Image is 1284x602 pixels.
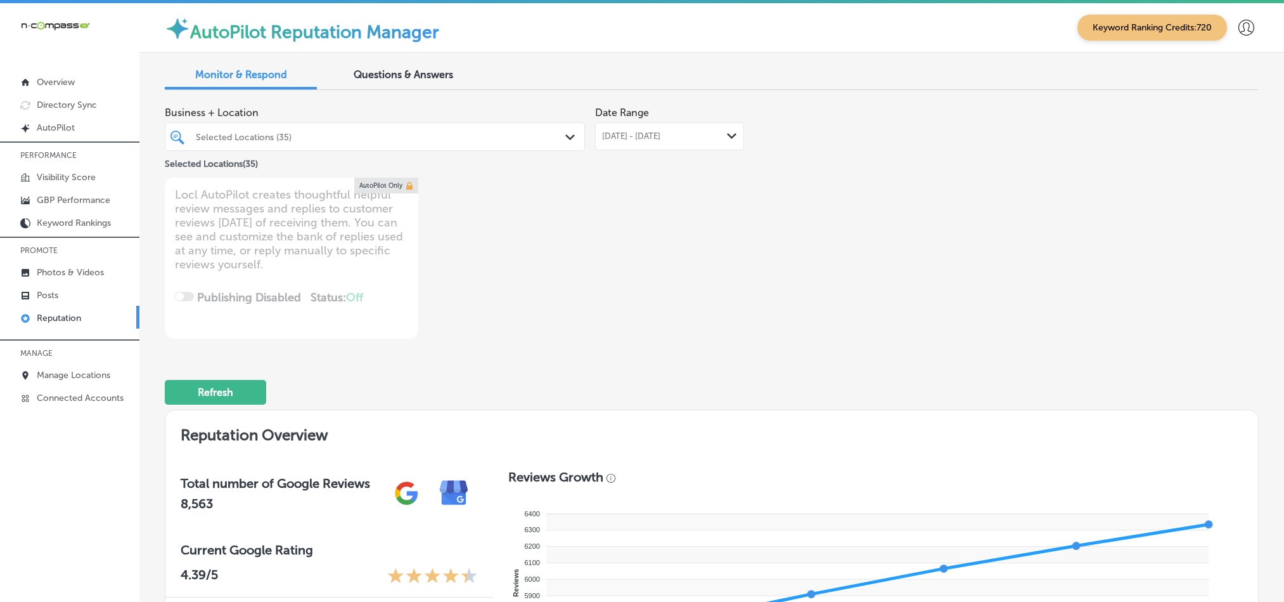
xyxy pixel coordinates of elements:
span: Business + Location [165,107,585,119]
h2: 8,563 [181,496,370,511]
img: gPZS+5FD6qPJAAAAABJRU5ErkJggg== [383,469,430,517]
span: Questions & Answers [354,69,453,81]
span: Monitor & Respond [195,69,287,81]
p: Manage Locations [37,370,110,381]
p: 4.39 /5 [181,567,218,587]
tspan: 6000 [525,575,540,583]
img: 660ab0bf-5cc7-4cb8-ba1c-48b5ae0f18e60NCTV_CLogo_TV_Black_-500x88.png [20,20,90,32]
tspan: 6200 [525,542,540,550]
h3: Reviews Growth [508,469,603,485]
tspan: 5900 [525,592,540,599]
p: Photos & Videos [37,267,104,278]
p: AutoPilot [37,122,75,133]
p: Visibility Score [37,172,96,183]
button: Refresh [165,380,266,405]
img: autopilot-icon [165,16,190,41]
p: Keyword Rankings [37,218,111,228]
h2: Reputation Overview [165,410,1258,454]
p: Overview [37,77,75,88]
h3: Current Google Rating [181,542,478,558]
tspan: 6300 [525,526,540,533]
p: Posts [37,290,58,301]
div: Selected Locations (35) [196,131,567,142]
p: Connected Accounts [37,393,124,403]
label: AutoPilot Reputation Manager [190,22,439,43]
span: [DATE] - [DATE] [602,131,660,141]
label: Date Range [595,107,649,119]
span: Keyword Ranking Credits: 720 [1077,15,1227,41]
p: Reputation [37,313,81,324]
h3: Total number of Google Reviews [181,476,370,491]
p: Selected Locations ( 35 ) [165,154,258,169]
text: Reviews [512,569,520,597]
p: GBP Performance [37,195,110,206]
p: Directory Sync [37,100,97,110]
tspan: 6400 [525,510,540,518]
img: e7ababfa220611ac49bdb491a11684a6.png [430,469,478,517]
div: 4.39 Stars [387,567,478,587]
tspan: 6100 [525,559,540,566]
